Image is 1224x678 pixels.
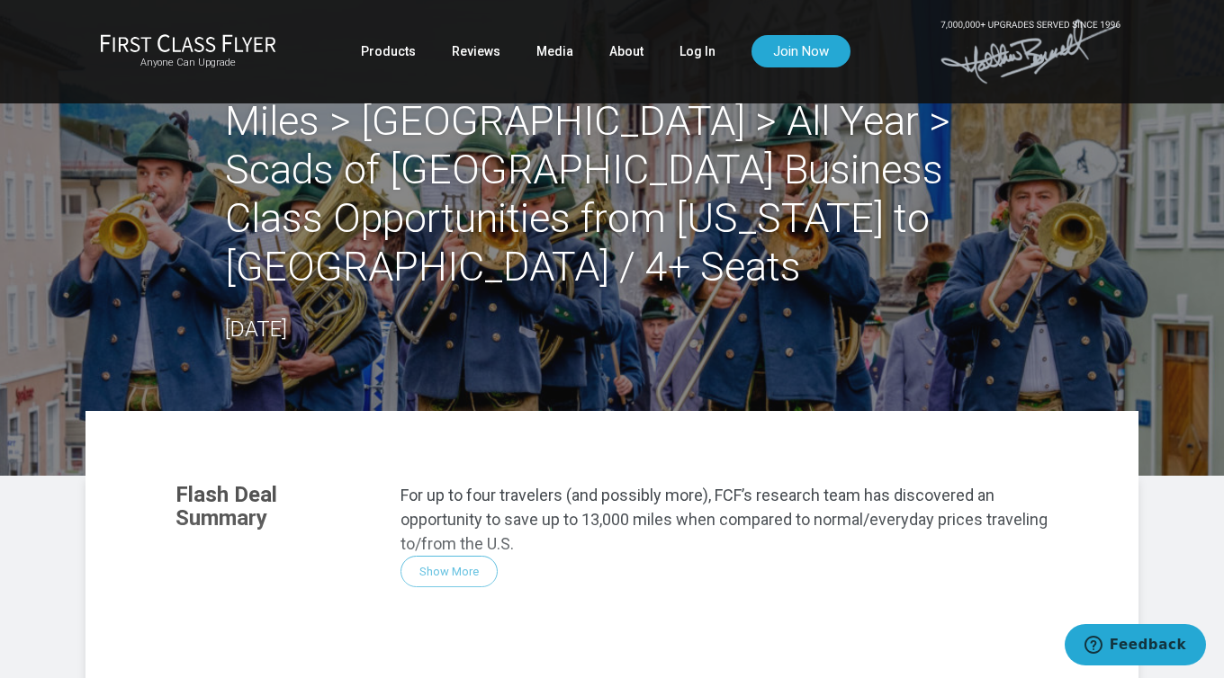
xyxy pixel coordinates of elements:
h3: Flash Deal Summary [175,483,373,531]
small: Anyone Can Upgrade [100,57,276,69]
a: First Class FlyerAnyone Can Upgrade [100,33,276,69]
time: [DATE] [225,317,287,342]
a: Products [361,35,416,67]
a: Media [536,35,573,67]
iframe: Opens a widget where you can find more information [1064,624,1206,669]
a: Join Now [751,35,850,67]
a: Reviews [452,35,500,67]
h2: Miles > [GEOGRAPHIC_DATA] > All Year > Scads of [GEOGRAPHIC_DATA] Business Class Opportunities fr... [225,97,999,291]
a: Log In [679,35,715,67]
p: For up to four travelers (and possibly more), FCF’s research team has discovered an opportunity t... [400,483,1048,556]
a: About [609,35,643,67]
img: First Class Flyer [100,33,276,52]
